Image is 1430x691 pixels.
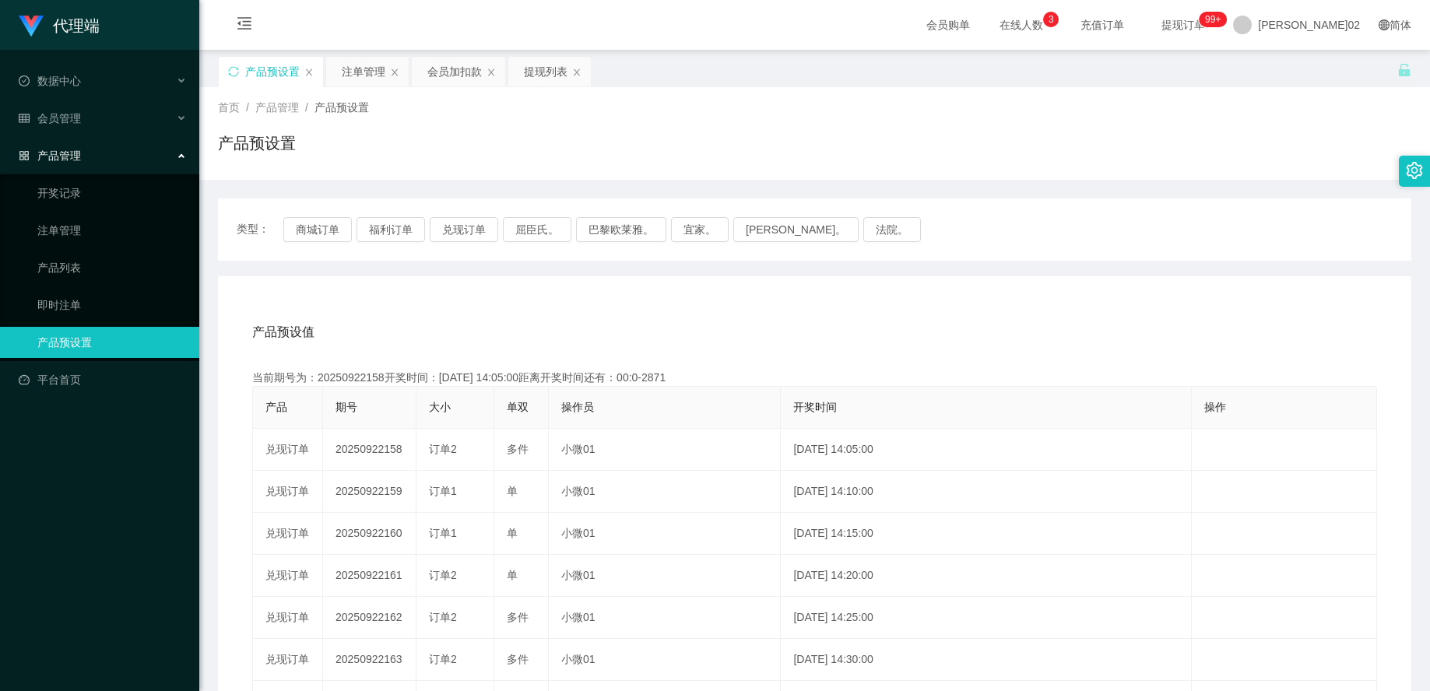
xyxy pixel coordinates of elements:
td: 20250922163 [323,639,416,681]
td: 20250922162 [323,597,416,639]
i: 图标： 同步 [228,66,239,77]
td: 小微01 [549,639,781,681]
span: 订单2 [429,443,457,455]
span: 产品预设置 [314,101,369,114]
i: 图标： table [19,113,30,124]
a: 代理端 [19,19,100,31]
font: 会员管理 [37,112,81,125]
div: 提现列表 [524,57,567,86]
span: 首页 [218,101,240,114]
span: 单双 [507,401,529,413]
div: 注单管理 [342,57,385,86]
td: 兑现订单 [253,597,323,639]
font: 在线人数 [1000,19,1043,31]
td: 20250922158 [323,429,416,471]
a: 图标： 仪表板平台首页 [19,364,187,395]
td: [DATE] 14:30:00 [781,639,1192,681]
h1: 代理端 [53,1,100,51]
td: 小微01 [549,555,781,597]
td: 兑现订单 [253,471,323,513]
a: 产品列表 [37,252,187,283]
i: 图标： 设置 [1406,162,1423,179]
span: 多件 [507,653,529,665]
td: [DATE] 14:10:00 [781,471,1192,513]
button: 屈臣氏。 [503,217,571,242]
span: 类型： [237,217,283,242]
span: 订单1 [429,485,457,497]
td: 兑现订单 [253,639,323,681]
span: 产品 [265,401,287,413]
td: 20250922161 [323,555,416,597]
button: 巴黎欧莱雅。 [576,217,666,242]
span: 产品管理 [255,101,299,114]
div: 会员加扣款 [427,57,482,86]
span: 产品预设值 [252,323,314,342]
td: [DATE] 14:25:00 [781,597,1192,639]
span: 订单1 [429,527,457,539]
td: [DATE] 14:15:00 [781,513,1192,555]
td: 小微01 [549,513,781,555]
a: 注单管理 [37,215,187,246]
span: 操作 [1204,401,1226,413]
td: 兑现订单 [253,513,323,555]
span: 操作员 [561,401,594,413]
h1: 产品预设置 [218,132,296,155]
i: 图标： check-circle-o [19,75,30,86]
button: 福利订单 [357,217,425,242]
td: 小微01 [549,597,781,639]
td: 小微01 [549,471,781,513]
font: 产品管理 [37,149,81,162]
span: 订单2 [429,569,457,581]
a: 开奖记录 [37,177,187,209]
button: 宜家。 [671,217,729,242]
i: 图标： 关闭 [572,68,581,77]
sup: 3 [1043,12,1059,27]
span: 订单2 [429,653,457,665]
td: [DATE] 14:20:00 [781,555,1192,597]
div: 产品预设置 [245,57,300,86]
td: 小微01 [549,429,781,471]
span: 大小 [429,401,451,413]
td: 20250922160 [323,513,416,555]
span: 订单2 [429,611,457,623]
button: 商城订单 [283,217,352,242]
img: logo.9652507e.png [19,16,44,37]
span: 单 [507,527,518,539]
td: [DATE] 14:05:00 [781,429,1192,471]
a: 即时注单 [37,289,187,321]
span: 单 [507,569,518,581]
i: 图标： 关闭 [390,68,399,77]
i: 图标： 关闭 [304,68,314,77]
a: 产品预设置 [37,327,187,358]
span: 多件 [507,443,529,455]
i: 图标： AppStore-O [19,150,30,161]
font: 充值订单 [1080,19,1124,31]
button: [PERSON_NAME]。 [733,217,859,242]
span: / [246,101,249,114]
i: 图标： 解锁 [1397,63,1411,77]
span: 多件 [507,611,529,623]
i: 图标： global [1379,19,1390,30]
font: 数据中心 [37,75,81,87]
td: 兑现订单 [253,429,323,471]
i: 图标： 关闭 [487,68,496,77]
td: 兑现订单 [253,555,323,597]
span: / [305,101,308,114]
font: 简体 [1390,19,1411,31]
i: 图标： menu-fold [218,1,271,51]
p: 3 [1049,12,1054,27]
div: 当前期号为：20250922158开奖时间：[DATE] 14:05:00距离开奖时间还有：00:0-2871 [252,370,1377,386]
span: 开奖时间 [793,401,837,413]
td: 20250922159 [323,471,416,513]
button: 法院。 [863,217,921,242]
span: 单 [507,485,518,497]
sup: 1201 [1199,12,1227,27]
font: 提现订单 [1161,19,1205,31]
span: 期号 [336,401,357,413]
button: 兑现订单 [430,217,498,242]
